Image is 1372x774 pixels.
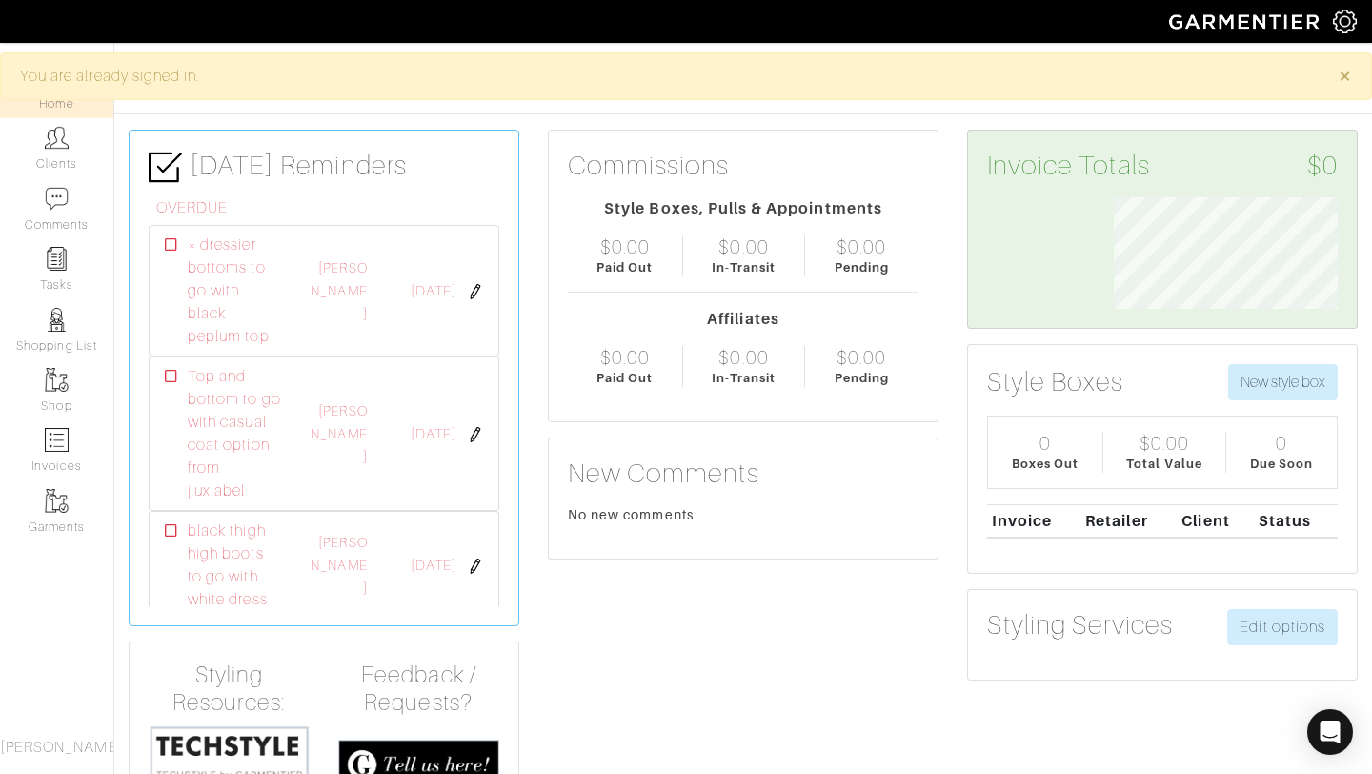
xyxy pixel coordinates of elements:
[45,187,69,211] img: comment-icon-a0a6a9ef722e966f86d9cbdc48e553b5cf19dbc54f86b18d962a5391bc8f6eb6.png
[45,428,69,452] img: orders-icon-0abe47150d42831381b5fb84f609e132dff9fe21cb692f30cb5eec754e2cba89.png
[1254,504,1338,538] th: Status
[1080,504,1177,538] th: Retailer
[45,126,69,150] img: clients-icon-6bae9207a08558b7cb47a8932f037763ab4055f8c8b6bfacd5dc20c3e0201464.png
[149,150,499,184] h3: [DATE] Reminders
[45,308,69,332] img: stylists-icon-eb353228a002819b7ec25b43dbf5f0378dd9e0616d9560372ff212230b889e62.png
[987,150,1338,182] h3: Invoice Totals
[568,197,918,220] div: Style Boxes, Pulls & Appointments
[156,199,499,217] h6: OVERDUE
[1160,5,1333,38] img: garmentier-logo-header-white-b43fb05a5012e4ada735d5af1a66efaba907eab6374d6393d1fbf88cb4ef424d.png
[311,260,367,321] a: [PERSON_NAME]
[712,369,777,387] div: In-Transit
[835,258,889,276] div: Pending
[188,519,281,611] span: black thigh high boots to go with white dress
[568,308,918,331] div: Affiliates
[1307,709,1353,755] div: Open Intercom Messenger
[987,609,1173,642] h3: Styling Services
[411,281,456,302] span: [DATE]
[568,505,918,524] div: No new comments
[1307,150,1338,182] span: $0
[1276,432,1287,455] div: 0
[338,662,499,717] h4: Feedback / Requests?
[600,235,650,258] div: $0.00
[411,556,456,577] span: [DATE]
[20,65,1310,88] div: You are already signed in.
[718,346,768,369] div: $0.00
[311,403,367,464] a: [PERSON_NAME]
[468,284,483,299] img: pen-cf24a1663064a2ec1b9c1bd2387e9de7a2fa800b781884d57f21acf72779bad2.png
[1140,432,1189,455] div: $0.00
[596,369,653,387] div: Paid Out
[468,427,483,442] img: pen-cf24a1663064a2ec1b9c1bd2387e9de7a2fa800b781884d57f21acf72779bad2.png
[188,234,281,348] span: * dressier bottoms to go with black peplum top
[837,235,886,258] div: $0.00
[1227,609,1338,645] a: Edit options
[149,662,310,717] h4: Styling Resources:
[987,504,1080,538] th: Invoice
[712,258,777,276] div: In-Transit
[149,151,182,184] img: check-box-icon-36a4915ff3ba2bd8f6e4f29bc755bb66becd62c870f447fc0dd1365fcfddab58.png
[1250,455,1313,473] div: Due Soon
[987,366,1124,398] h3: Style Boxes
[1039,432,1051,455] div: 0
[45,247,69,271] img: reminder-icon-8004d30b9f0a5d33ae49ab947aed9ed385cf756f9e5892f1edd6e32f2345188e.png
[1178,504,1255,538] th: Client
[45,368,69,392] img: garments-icon-b7da505a4dc4fd61783c78ac3ca0ef83fa9d6f193b1c9dc38574b1d14d53ca28.png
[311,535,367,596] a: [PERSON_NAME]
[468,559,483,574] img: pen-cf24a1663064a2ec1b9c1bd2387e9de7a2fa800b781884d57f21acf72779bad2.png
[1333,10,1357,33] img: gear-icon-white-bd11855cb880d31180b6d7d6211b90ccbf57a29d726f0c71d8c61bd08dd39cc2.png
[718,235,768,258] div: $0.00
[1338,63,1352,89] span: ×
[837,346,886,369] div: $0.00
[568,458,918,490] h3: New Comments
[45,489,69,513] img: garments-icon-b7da505a4dc4fd61783c78ac3ca0ef83fa9d6f193b1c9dc38574b1d14d53ca28.png
[835,369,889,387] div: Pending
[411,424,456,445] span: [DATE]
[1228,364,1338,400] button: New style box
[596,258,653,276] div: Paid Out
[600,346,650,369] div: $0.00
[188,365,281,502] span: Top and bottom to go with casual coat option from jluxlabel
[1012,455,1079,473] div: Boxes Out
[1126,455,1202,473] div: Total Value
[568,150,730,182] h3: Commissions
